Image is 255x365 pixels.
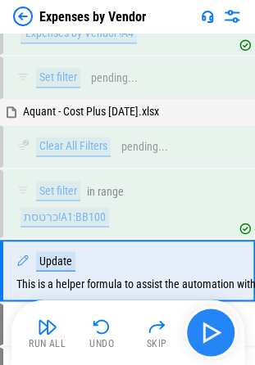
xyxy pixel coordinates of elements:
[36,181,80,201] div: Set filter
[21,313,74,352] button: Run All
[121,141,168,153] div: pending...
[147,339,167,349] div: Skip
[36,251,75,271] div: Update
[89,339,114,349] div: Undo
[91,72,138,84] div: pending...
[39,9,146,25] div: Expenses by Vendor
[36,68,80,88] div: Set filter
[222,7,242,26] img: Settings menu
[20,207,109,227] div: כרטסת!A1:BB100
[13,7,33,26] img: Back
[38,317,57,336] img: Run All
[201,10,214,23] img: Support
[36,137,111,156] div: Clear All Filters
[198,319,224,345] img: Main button
[29,339,66,349] div: Run All
[23,105,159,118] span: Aquant - Cost Plus [DATE].xlsx
[147,317,166,336] img: Skip
[130,313,183,352] button: Skip
[92,317,112,336] img: Undo
[20,24,137,43] div: 'Expenses by Vendor'!A4
[98,185,124,197] div: range
[75,313,128,352] button: Undo
[87,185,95,197] div: in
